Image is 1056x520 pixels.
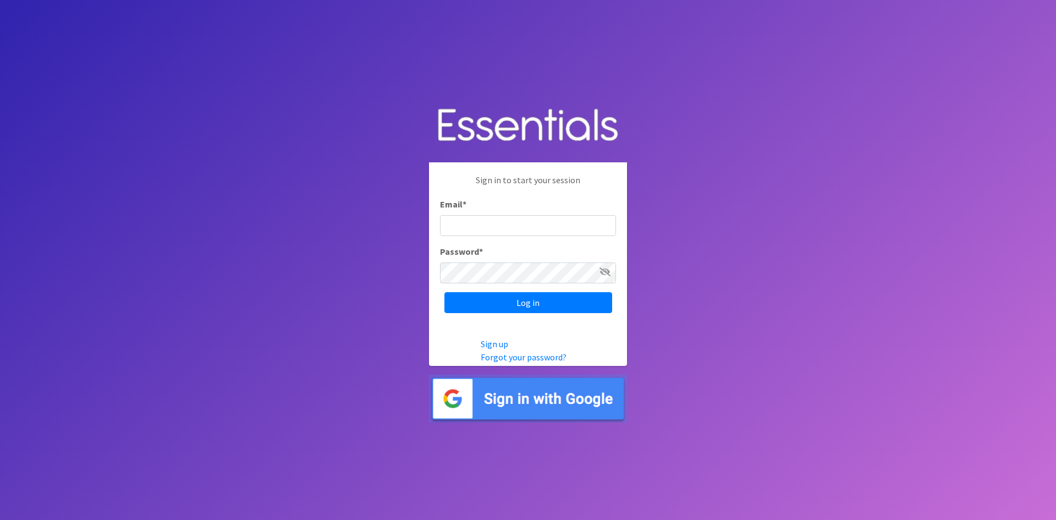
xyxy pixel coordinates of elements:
a: Forgot your password? [481,352,566,363]
abbr: required [479,246,483,257]
label: Password [440,245,483,258]
label: Email [440,198,466,211]
input: Log in [444,292,612,313]
abbr: required [463,199,466,210]
img: Human Essentials [429,97,627,154]
img: Sign in with Google [429,375,627,423]
p: Sign in to start your session [440,173,616,198]
a: Sign up [481,338,508,349]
